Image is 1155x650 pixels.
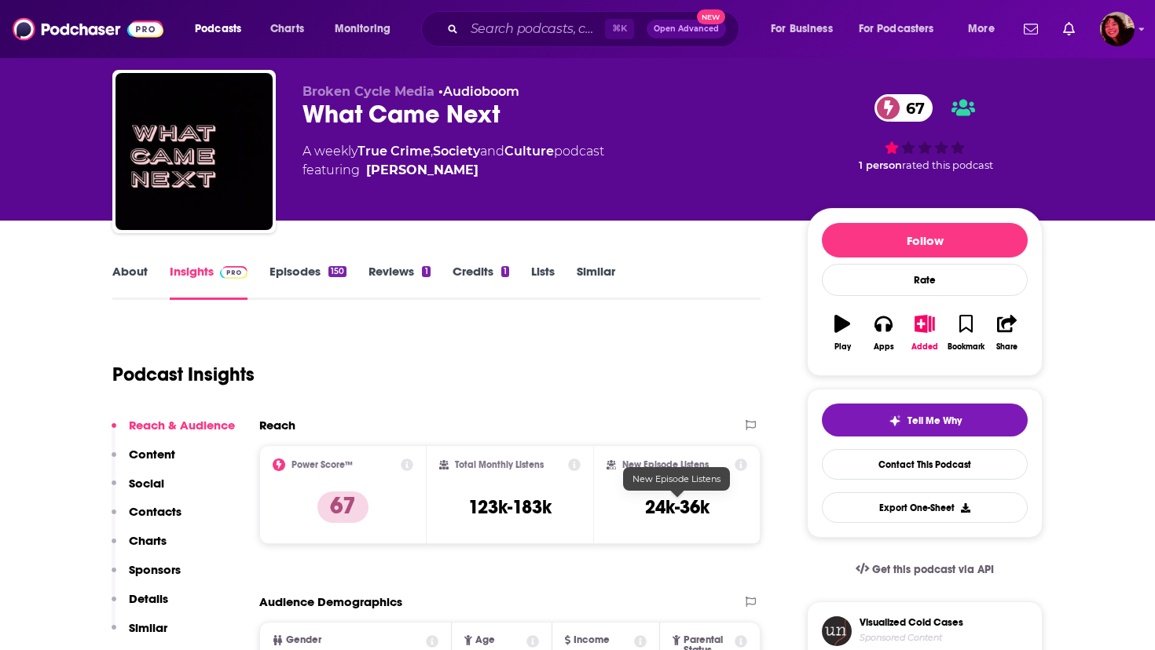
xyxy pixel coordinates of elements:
[357,144,431,159] a: True Crime
[422,266,430,277] div: 1
[184,16,262,42] button: open menu
[968,18,995,40] span: More
[302,142,604,180] div: A weekly podcast
[468,495,552,519] h3: 123k-183k
[335,18,390,40] span: Monitoring
[872,563,994,576] span: Get this podcast via API
[647,20,726,38] button: Open AdvancedNew
[654,25,719,33] span: Open Advanced
[302,161,604,180] span: featuring
[822,223,1028,257] button: Follow
[112,533,167,562] button: Charts
[170,264,247,300] a: InsightsPodchaser Pro
[475,635,495,645] span: Age
[859,18,934,40] span: For Podcasters
[13,14,163,44] img: Podchaser - Follow, Share and Rate Podcasts
[368,264,430,300] a: Reviews1
[112,620,167,649] button: Similar
[328,266,346,277] div: 150
[1100,12,1135,46] span: Logged in as Kathryn-Musilek
[1100,12,1135,46] img: User Profile
[302,84,434,99] span: Broken Cycle Media
[112,476,164,505] button: Social
[822,492,1028,523] button: Export One-Sheet
[129,447,175,462] p: Content
[822,305,863,361] button: Play
[129,591,168,606] p: Details
[904,305,945,361] button: Added
[849,16,957,42] button: open menu
[453,264,509,300] a: Credits1
[129,504,181,519] p: Contacts
[129,562,181,577] p: Sponsors
[771,18,833,40] span: For Business
[112,562,181,591] button: Sponsors
[531,264,555,300] a: Lists
[501,266,509,277] div: 1
[822,616,852,646] img: coldCase.18b32719.png
[438,84,519,99] span: •
[632,473,720,484] span: New Episode Listens
[220,266,247,279] img: Podchaser Pro
[645,495,709,519] h3: 24k-36k
[291,459,353,470] h2: Power Score™
[129,418,235,433] p: Reach & Audience
[455,459,544,470] h2: Total Monthly Listens
[112,504,181,533] button: Contacts
[807,84,1043,181] div: 67 1 personrated this podcast
[987,305,1028,361] button: Share
[1100,12,1135,46] button: Show profile menu
[431,144,433,159] span: ,
[889,414,901,427] img: tell me why sparkle
[874,342,894,352] div: Apps
[890,94,933,122] span: 67
[129,476,164,491] p: Social
[260,16,313,42] a: Charts
[822,449,1028,480] a: Contact This Podcast
[259,594,402,609] h2: Audience Demographics
[317,491,368,523] p: 67
[860,616,963,629] h3: Visualized Cold Cases
[270,18,304,40] span: Charts
[195,18,241,40] span: Podcasts
[115,73,273,230] img: What Came Next
[1057,16,1081,42] a: Show notifications dropdown
[902,159,993,171] span: rated this podcast
[480,144,504,159] span: and
[129,533,167,548] p: Charts
[112,447,175,476] button: Content
[622,459,709,470] h2: New Episode Listens
[259,418,295,433] h2: Reach
[464,16,605,42] input: Search podcasts, credits, & more...
[948,342,984,352] div: Bookmark
[822,404,1028,436] button: tell me why sparkleTell Me Why
[112,418,235,447] button: Reach & Audience
[907,414,962,427] span: Tell Me Why
[874,94,933,122] a: 67
[697,9,725,24] span: New
[112,264,148,300] a: About
[112,363,255,386] h1: Podcast Insights
[129,620,167,635] p: Similar
[269,264,346,300] a: Episodes150
[366,161,478,180] a: Amy B. Chesler
[443,84,519,99] a: Audioboom
[996,342,1017,352] div: Share
[324,16,411,42] button: open menu
[945,305,986,361] button: Bookmark
[1017,16,1044,42] a: Show notifications dropdown
[286,635,321,645] span: Gender
[605,19,634,39] span: ⌘ K
[112,591,168,620] button: Details
[436,11,754,47] div: Search podcasts, credits, & more...
[843,550,1006,589] a: Get this podcast via API
[911,342,938,352] div: Added
[760,16,852,42] button: open menu
[957,16,1014,42] button: open menu
[577,264,615,300] a: Similar
[574,635,610,645] span: Income
[433,144,480,159] a: Society
[860,632,963,643] h4: Sponsored Content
